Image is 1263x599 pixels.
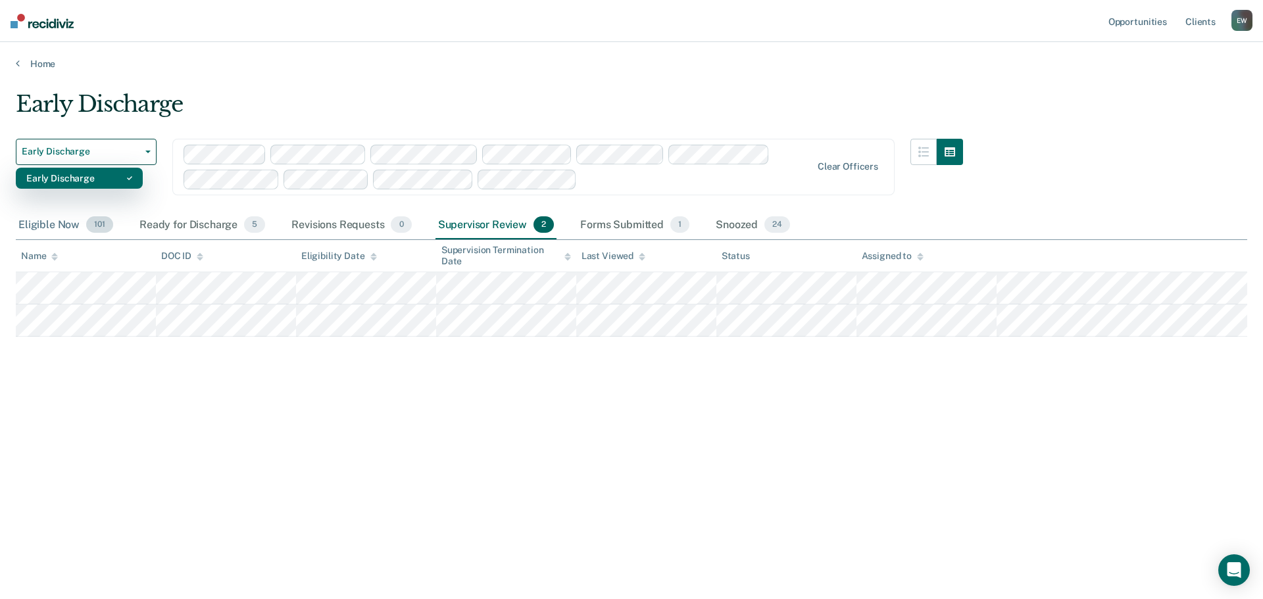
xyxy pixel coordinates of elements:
span: 1 [670,216,689,233]
div: Name [21,251,58,262]
div: Snoozed24 [713,211,793,240]
a: Home [16,58,1247,70]
div: Status [722,251,750,262]
div: Ready for Discharge5 [137,211,268,240]
span: Early Discharge [22,146,140,157]
span: 0 [391,216,411,233]
div: DOC ID [161,251,203,262]
span: 24 [764,216,790,233]
img: Recidiviz [11,14,74,28]
div: Eligibility Date [301,251,377,262]
div: Last Viewed [582,251,645,262]
div: Open Intercom Messenger [1218,554,1250,586]
span: 2 [533,216,554,233]
button: EW [1231,10,1252,31]
div: Supervisor Review2 [435,211,557,240]
span: 5 [244,216,265,233]
div: Early Discharge [26,168,132,189]
div: Supervision Termination Date [441,245,571,267]
div: E W [1231,10,1252,31]
div: Eligible Now101 [16,211,116,240]
div: Revisions Requests0 [289,211,414,240]
div: Assigned to [862,251,924,262]
button: Early Discharge [16,139,157,165]
div: Early Discharge [16,91,963,128]
div: Clear officers [818,161,878,172]
div: Forms Submitted1 [578,211,692,240]
span: 101 [86,216,113,233]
